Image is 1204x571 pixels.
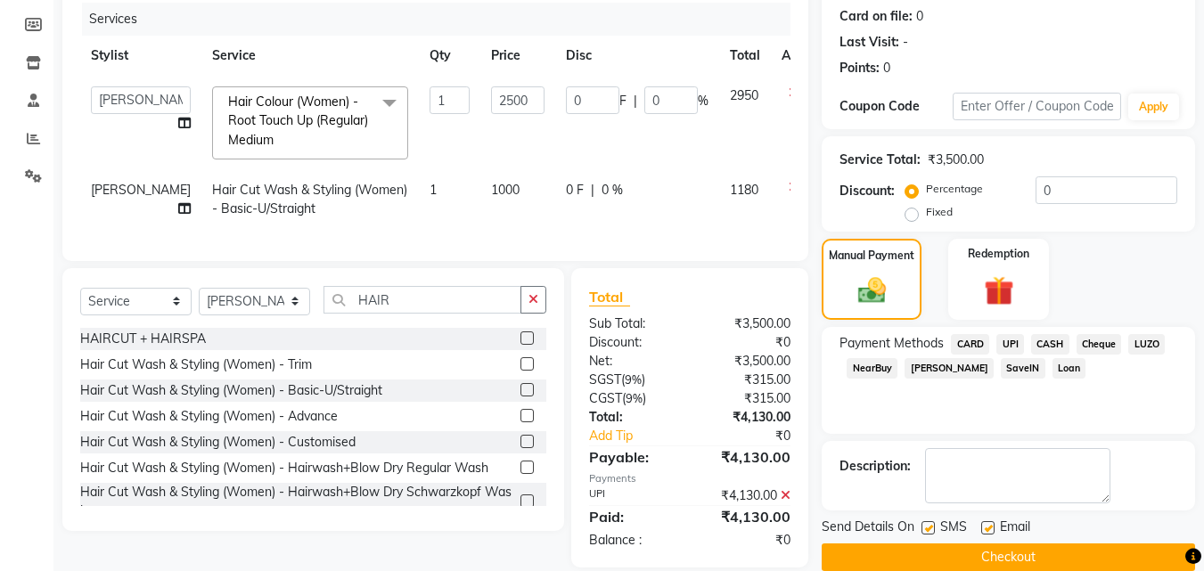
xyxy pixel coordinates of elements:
[626,391,643,405] span: 9%
[576,333,690,352] div: Discount:
[566,181,584,200] span: 0 F
[1001,358,1045,379] span: SaveIN
[840,151,921,169] div: Service Total:
[916,7,923,26] div: 0
[953,93,1121,120] input: Enter Offer / Coupon Code
[589,371,621,387] span: SGST
[634,92,637,110] span: |
[690,333,804,352] div: ₹0
[840,33,899,52] div: Last Visit:
[1031,334,1069,355] span: CASH
[771,36,830,76] th: Action
[212,182,407,216] span: Hair Cut Wash & Styling (Women) - Basic-U/Straight
[730,87,758,103] span: 2950
[602,181,623,200] span: 0 %
[1128,94,1179,120] button: Apply
[589,390,622,406] span: CGST
[690,352,804,371] div: ₹3,500.00
[591,181,594,200] span: |
[690,371,804,389] div: ₹315.00
[576,427,708,445] a: Add Tip
[709,427,805,445] div: ₹0
[840,457,911,476] div: Description:
[840,7,913,26] div: Card on file:
[1000,518,1030,540] span: Email
[419,36,480,76] th: Qty
[1077,334,1122,355] span: Cheque
[576,408,690,427] div: Total:
[822,543,1195,571] button: Checkout
[80,36,201,76] th: Stylist
[690,531,804,550] div: ₹0
[849,274,895,306] img: _cash.svg
[905,358,994,379] span: [PERSON_NAME]
[430,182,437,198] span: 1
[1052,358,1086,379] span: Loan
[80,381,382,400] div: Hair Cut Wash & Styling (Women) - Basic-U/Straight
[80,459,488,477] div: Hair Cut Wash & Styling (Women) - Hairwash+Blow Dry Regular Wash
[690,389,804,408] div: ₹315.00
[822,518,914,540] span: Send Details On
[1128,334,1165,355] span: LUZO
[690,446,804,468] div: ₹4,130.00
[883,59,890,77] div: 0
[576,371,690,389] div: ( )
[951,334,989,355] span: CARD
[840,182,895,200] div: Discount:
[480,36,555,76] th: Price
[82,3,804,36] div: Services
[555,36,719,76] th: Disc
[576,486,690,505] div: UPI
[975,273,1023,309] img: _gift.svg
[80,433,356,452] div: Hair Cut Wash & Styling (Women) - Customised
[719,36,771,76] th: Total
[576,446,690,468] div: Payable:
[491,182,520,198] span: 1000
[589,288,630,306] span: Total
[928,151,984,169] div: ₹3,500.00
[840,97,952,116] div: Coupon Code
[690,486,804,505] div: ₹4,130.00
[80,330,206,348] div: HAIRCUT + HAIRSPA
[690,314,804,333] div: ₹3,500.00
[730,182,758,198] span: 1180
[840,59,880,77] div: Points:
[228,94,368,148] span: Hair Colour (Women) - Root Touch Up (Regular) Medium
[840,334,944,353] span: Payment Methods
[847,358,897,379] span: NearBuy
[80,407,338,426] div: Hair Cut Wash & Styling (Women) - Advance
[619,92,627,110] span: F
[690,408,804,427] div: ₹4,130.00
[926,181,983,197] label: Percentage
[690,506,804,527] div: ₹4,130.00
[324,286,521,314] input: Search or Scan
[274,132,282,148] a: x
[80,483,513,520] div: Hair Cut Wash & Styling (Women) - Hairwash+Blow Dry Schwarzkopf Wash
[576,506,690,527] div: Paid:
[698,92,708,110] span: %
[926,204,953,220] label: Fixed
[996,334,1024,355] span: UPI
[80,355,312,374] div: Hair Cut Wash & Styling (Women) - Trim
[940,518,967,540] span: SMS
[576,389,690,408] div: ( )
[903,33,908,52] div: -
[201,36,419,76] th: Service
[625,372,642,387] span: 9%
[829,248,914,264] label: Manual Payment
[968,246,1029,262] label: Redemption
[576,531,690,550] div: Balance :
[91,182,191,198] span: [PERSON_NAME]
[589,471,790,486] div: Payments
[576,352,690,371] div: Net:
[576,314,690,333] div: Sub Total:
